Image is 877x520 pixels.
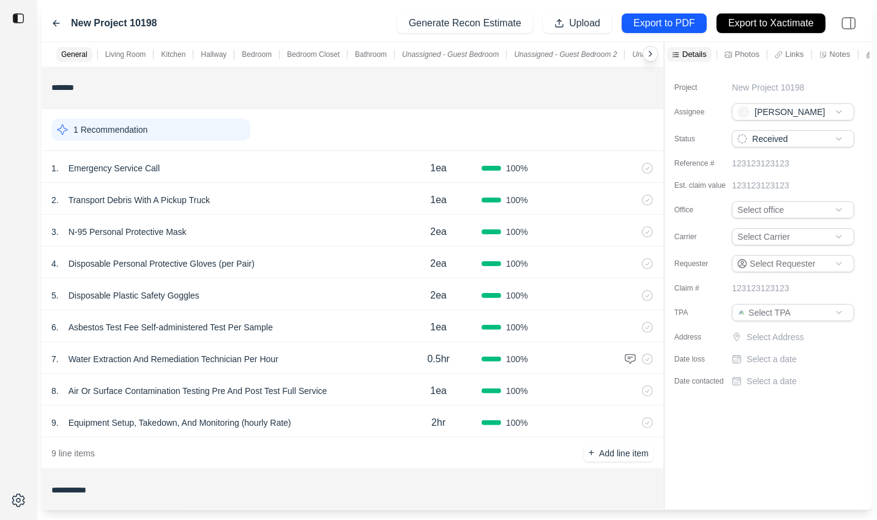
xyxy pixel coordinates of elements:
p: 1 Recommendation [73,124,147,136]
p: 1ea [430,384,447,398]
p: Notes [830,49,851,59]
label: Est. claim value [674,180,736,190]
p: 2ea [430,256,447,271]
p: Generate Recon Estimate [409,17,521,31]
p: Asbestos Test Fee Self-administered Test Per Sample [64,319,278,336]
p: Details [682,49,707,59]
label: Date loss [674,354,736,364]
span: 100 % [506,385,528,397]
label: New Project 10198 [71,16,157,31]
p: Export to PDF [633,17,695,31]
p: Disposable Plastic Safety Goggles [64,287,204,304]
p: Disposable Personal Protective Gloves (per Pair) [64,255,259,272]
p: 1ea [430,161,447,176]
p: 0.5hr [427,352,449,366]
img: right-panel.svg [835,10,862,37]
p: 7 . [51,353,59,365]
p: 9 . [51,417,59,429]
p: 2ea [430,288,447,303]
p: Select Address [747,331,857,343]
span: 100 % [506,194,528,206]
p: 1ea [430,193,447,207]
button: Export to PDF [622,13,707,33]
p: Kitchen [161,50,185,59]
label: Carrier [674,232,736,242]
p: 2ea [430,225,447,239]
p: Hallway [201,50,226,59]
button: Upload [543,13,612,33]
p: 2hr [431,415,446,430]
p: 2 . [51,194,59,206]
p: Select a date [747,353,797,365]
p: 123123123123 [732,157,789,169]
label: Requester [674,259,736,269]
label: Status [674,134,736,144]
span: 100 % [506,258,528,270]
p: Select a date [747,375,797,387]
p: Water Extraction And Remediation Technician Per Hour [64,351,283,368]
p: 6 . [51,321,59,333]
p: 1ea [430,320,447,335]
p: 1 . [51,162,59,174]
label: Office [674,205,736,215]
p: General [61,50,88,59]
p: Add line item [599,447,649,459]
p: Air Or Surface Contamination Testing Pre And Post Test Full Service [64,382,332,399]
label: Claim # [674,283,736,293]
p: 8 . [51,385,59,397]
p: Living Room [105,50,146,59]
img: comment [624,353,636,365]
p: Unassigned - Guest Bathroom [632,50,731,59]
label: Reference # [674,158,736,168]
label: Project [674,83,736,92]
span: 100 % [506,321,528,333]
p: New Project 10198 [732,81,804,94]
label: Assignee [674,107,736,117]
p: 5 . [51,289,59,302]
p: 4 . [51,258,59,270]
span: 100 % [506,417,528,429]
img: toggle sidebar [12,12,24,24]
button: Export to Xactimate [717,13,826,33]
p: 3 . [51,226,59,238]
span: 100 % [506,226,528,238]
label: Date contacted [674,376,736,386]
span: 100 % [506,162,528,174]
p: 9 line items [51,447,95,459]
p: Photos [735,49,759,59]
p: Links [785,49,804,59]
label: Address [674,332,736,342]
p: 123123123123 [732,282,789,294]
p: Bedroom Closet [287,50,340,59]
button: Generate Recon Estimate [397,13,533,33]
p: Upload [569,17,600,31]
p: Transport Debris With A Pickup Truck [64,191,215,209]
button: +Add line item [584,445,654,462]
p: Equipment Setup, Takedown, And Monitoring (hourly Rate) [64,414,296,431]
p: Bedroom [242,50,272,59]
p: N-95 Personal Protective Mask [64,223,192,240]
span: 100 % [506,353,528,365]
p: 123123123123 [732,179,789,191]
label: TPA [674,308,736,318]
p: Unassigned - Guest Bedroom 2 [514,50,617,59]
p: Bathroom [355,50,387,59]
span: 100 % [506,289,528,302]
p: Emergency Service Call [64,160,165,177]
p: Export to Xactimate [728,17,814,31]
p: Unassigned - Guest Bedroom [402,50,499,59]
p: + [589,446,594,460]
